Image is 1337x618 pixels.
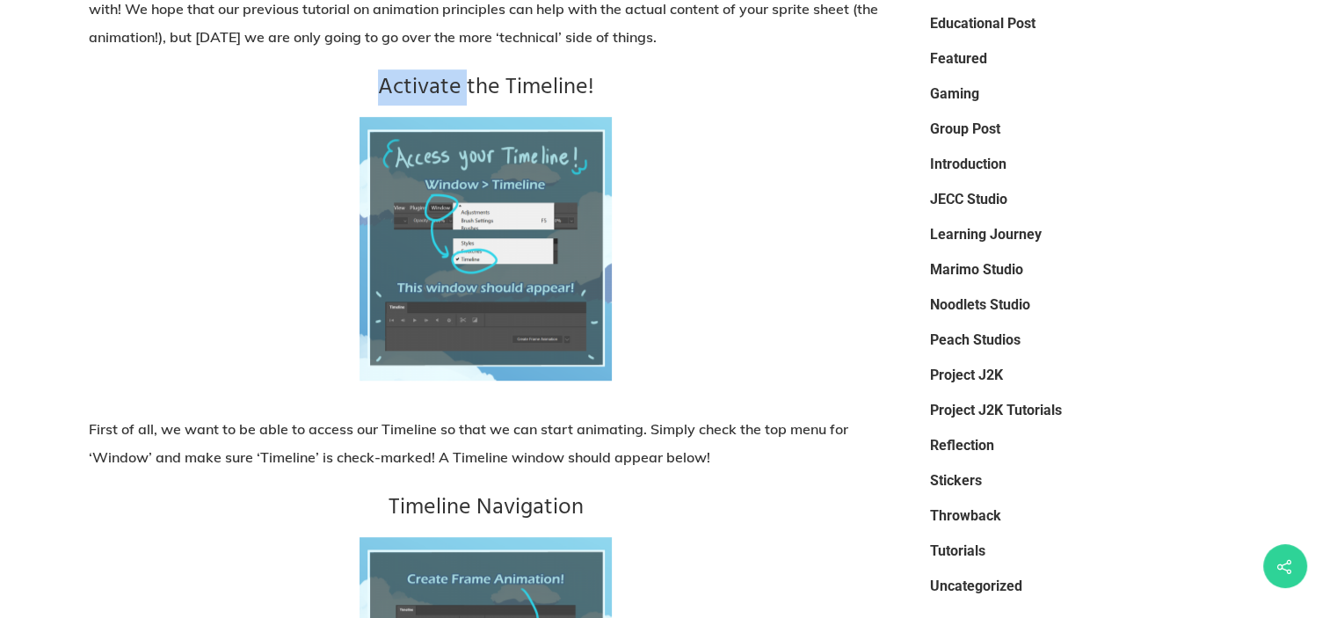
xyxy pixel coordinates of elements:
a: Project J2K [929,361,1248,389]
a: Gaming [929,80,1248,108]
a: Introduction [929,150,1248,178]
a: Throwback [929,502,1248,530]
a: Reflection [929,432,1248,460]
a: Peach Studios [929,326,1248,354]
a: Uncategorized [929,572,1248,600]
a: Project J2K Tutorials [929,396,1248,425]
a: Featured [929,45,1248,73]
a: Stickers [929,467,1248,495]
h3: Timeline Navigation [89,492,883,524]
a: Group Post [929,115,1248,143]
a: Marimo Studio [929,256,1248,284]
a: Tutorials [929,537,1248,565]
a: Educational Post [929,10,1248,38]
a: JECC Studio [929,185,1248,214]
a: Learning Journey [929,221,1248,249]
p: First of all, we want to be able to access our Timeline so that we can start animating. Simply ch... [89,415,883,492]
a: Noodlets Studio [929,291,1248,319]
h3: Activate the Timeline! [89,72,883,104]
